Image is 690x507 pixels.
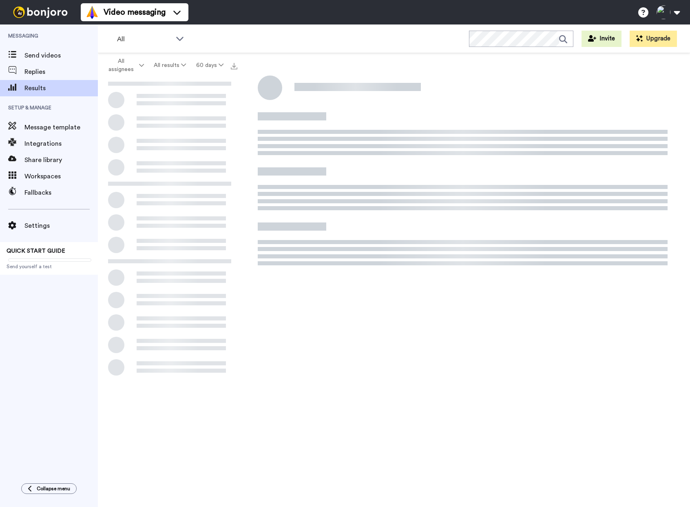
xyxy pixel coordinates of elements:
button: Upgrade [630,31,677,47]
button: All results [149,58,191,73]
span: Settings [24,221,98,231]
span: Video messaging [104,7,166,18]
span: Message template [24,122,98,132]
img: export.svg [231,63,237,69]
span: Replies [24,67,98,77]
button: 60 days [191,58,228,73]
button: Invite [582,31,621,47]
span: QUICK START GUIDE [7,248,65,254]
span: All [117,34,172,44]
span: Integrations [24,139,98,149]
img: vm-color.svg [86,6,99,19]
span: Send yourself a test [7,263,91,270]
span: Share library [24,155,98,165]
span: Workspaces [24,171,98,181]
span: Send videos [24,51,98,60]
span: All assignees [104,57,137,73]
button: Export all results that match these filters now. [228,59,240,71]
span: Results [24,83,98,93]
span: Collapse menu [37,485,70,492]
img: bj-logo-header-white.svg [10,7,71,18]
button: Collapse menu [21,483,77,494]
button: All assignees [100,54,149,77]
span: Fallbacks [24,188,98,198]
